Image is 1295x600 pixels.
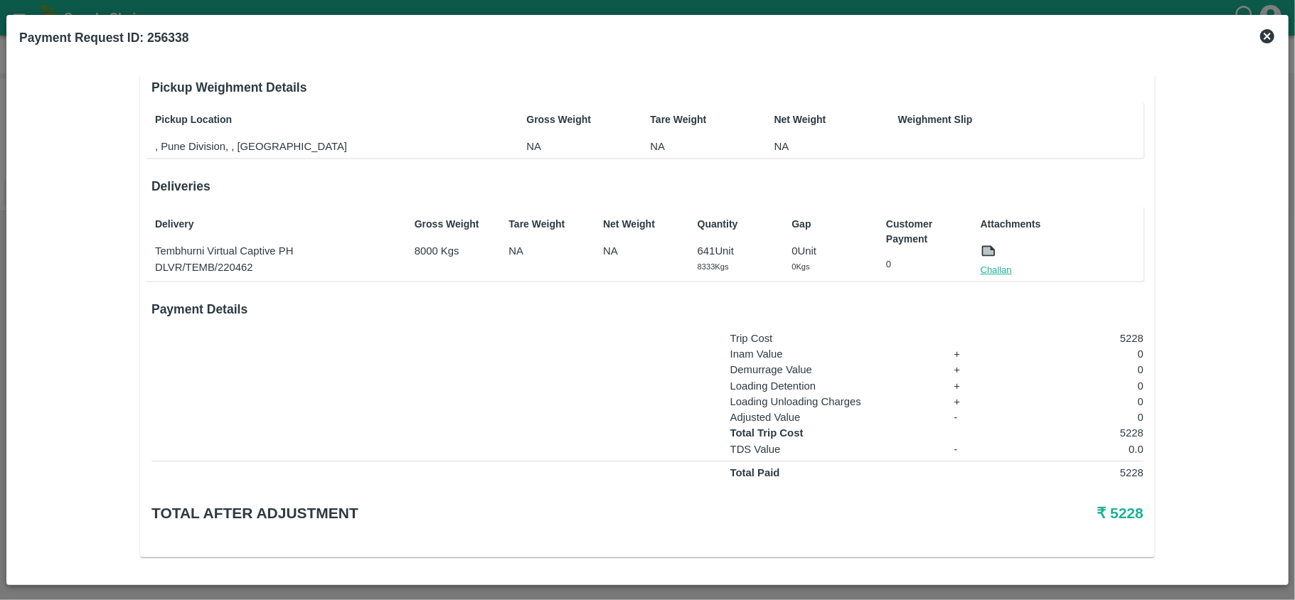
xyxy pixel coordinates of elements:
p: Gross Weight [415,217,491,232]
p: Net Weight [603,217,680,232]
p: 5228 [1006,331,1144,346]
p: Quantity [698,217,774,232]
p: 8000 Kgs [415,243,491,259]
p: Pickup Location [155,112,479,127]
p: + [954,394,988,409]
p: 0 [1006,378,1144,394]
p: 0.0 [1006,441,1144,457]
p: + [954,346,988,362]
p: 0 [1006,362,1144,377]
p: NA [508,243,585,259]
a: Challan [981,263,1012,277]
p: Delivery [155,217,397,232]
p: 0 [1006,394,1144,409]
b: Payment Request ID: 256338 [19,31,188,45]
p: Loading Detention [730,378,937,394]
h6: Deliveries [151,176,1144,196]
p: - [954,441,988,457]
p: NA [603,243,680,259]
p: Weighment Slip [898,112,1140,127]
p: + [954,362,988,377]
p: Tembhurni Virtual Captive PH [155,243,397,259]
strong: Total Paid [730,467,780,478]
p: Gross Weight [526,112,603,127]
p: 0 [1006,346,1144,362]
h5: Total after adjustment [151,503,813,523]
span: 0 Kgs [792,262,809,271]
p: 0 [886,258,963,272]
p: Demurrage Value [730,362,937,377]
p: 0 [1006,409,1144,425]
p: DLVR/TEMB/220462 [155,259,397,275]
h6: Pickup Weighment Details [151,77,1144,97]
span: 8333 Kgs [698,262,729,271]
p: NA [774,139,851,154]
strong: Total Trip Cost [730,427,804,439]
p: Gap [792,217,868,232]
p: - [954,409,988,425]
p: 5228 [1006,425,1144,441]
p: 641 Unit [698,243,774,259]
h5: ₹ 5228 [813,503,1144,523]
p: Adjusted Value [730,409,937,425]
p: NA [526,139,603,154]
p: Inam Value [730,346,937,362]
p: Loading Unloading Charges [730,394,937,409]
h6: Payment Details [151,299,1144,319]
p: Tare Weight [651,112,728,127]
p: TDS Value [730,441,937,457]
p: Attachments [981,217,1140,232]
p: 5228 [1006,465,1144,481]
p: + [954,378,988,394]
p: Tare Weight [508,217,585,232]
p: Customer Payment [886,217,963,247]
p: Trip Cost [730,331,937,346]
p: Net Weight [774,112,851,127]
p: , Pune Division, , [GEOGRAPHIC_DATA] [155,139,479,154]
p: 0 Unit [792,243,868,259]
p: NA [651,139,728,154]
